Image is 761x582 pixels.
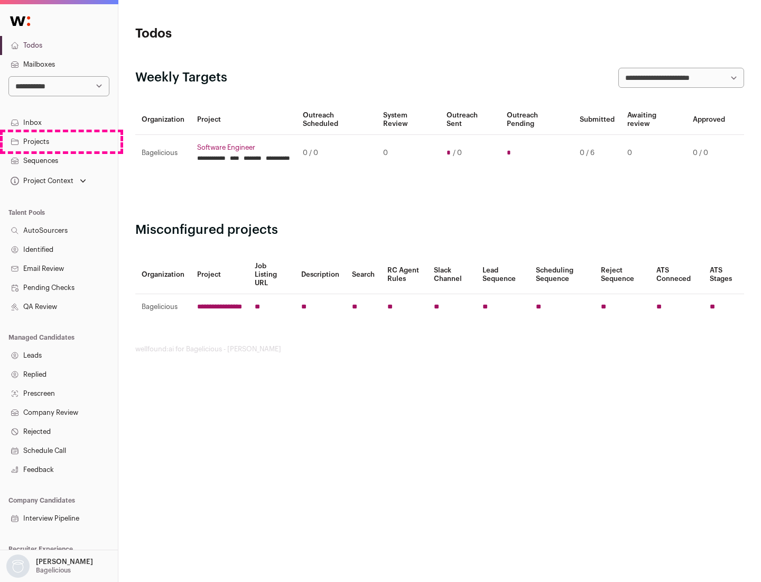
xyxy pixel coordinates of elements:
[8,174,88,188] button: Open dropdown
[381,256,427,294] th: RC Agent Rules
[500,105,573,135] th: Outreach Pending
[621,135,686,171] td: 0
[686,135,731,171] td: 0 / 0
[573,135,621,171] td: 0 / 6
[476,256,530,294] th: Lead Sequence
[248,256,295,294] th: Job Listing URL
[6,554,30,578] img: nopic.png
[440,105,501,135] th: Outreach Sent
[191,105,296,135] th: Project
[36,566,71,575] p: Bagelicious
[191,256,248,294] th: Project
[295,256,346,294] th: Description
[573,105,621,135] th: Submitted
[595,256,651,294] th: Reject Sequence
[135,222,744,239] h2: Misconfigured projects
[530,256,595,294] th: Scheduling Sequence
[296,105,377,135] th: Outreach Scheduled
[135,69,227,86] h2: Weekly Targets
[197,143,290,152] a: Software Engineer
[428,256,476,294] th: Slack Channel
[135,294,191,320] td: Bagelicious
[377,135,440,171] td: 0
[4,11,36,32] img: Wellfound
[453,149,462,157] span: / 0
[650,256,703,294] th: ATS Conneced
[135,135,191,171] td: Bagelicious
[135,105,191,135] th: Organization
[346,256,381,294] th: Search
[621,105,686,135] th: Awaiting review
[4,554,95,578] button: Open dropdown
[703,256,744,294] th: ATS Stages
[135,25,338,42] h1: Todos
[686,105,731,135] th: Approved
[36,558,93,566] p: [PERSON_NAME]
[377,105,440,135] th: System Review
[135,256,191,294] th: Organization
[296,135,377,171] td: 0 / 0
[135,345,744,353] footer: wellfound:ai for Bagelicious - [PERSON_NAME]
[8,177,73,185] div: Project Context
